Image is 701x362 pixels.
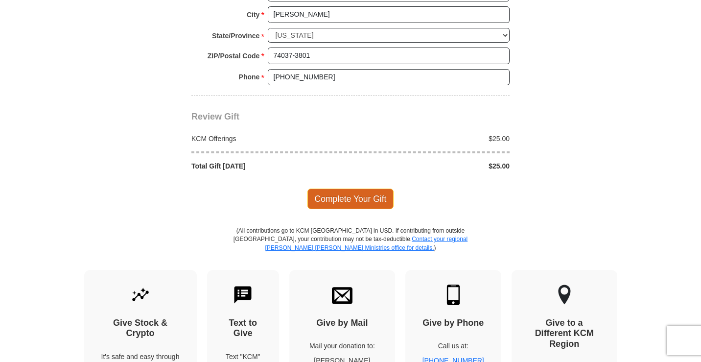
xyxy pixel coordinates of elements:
img: mobile.svg [443,285,464,305]
h4: Text to Give [224,318,262,339]
strong: State/Province [212,29,259,43]
h4: Give by Mail [306,318,378,329]
h4: Give to a Different KCM Region [529,318,600,350]
div: $25.00 [350,134,515,144]
p: (All contributions go to KCM [GEOGRAPHIC_DATA] in USD. If contributing from outside [GEOGRAPHIC_D... [233,227,468,269]
div: $25.00 [350,161,515,171]
img: other-region [558,285,571,305]
a: Contact your regional [PERSON_NAME] [PERSON_NAME] Ministries office for details. [265,236,467,251]
p: Call us at: [422,341,484,351]
img: give-by-stock.svg [130,285,151,305]
img: text-to-give.svg [233,285,253,305]
div: KCM Offerings [187,134,351,144]
div: Total Gift [DATE] [187,161,351,171]
p: Mail your donation to: [306,341,378,351]
strong: Phone [239,70,260,84]
strong: City [247,8,259,22]
span: Review Gift [191,112,239,121]
h4: Give by Phone [422,318,484,329]
span: Complete Your Gift [307,189,394,209]
h4: Give Stock & Crypto [101,318,180,339]
img: envelope.svg [332,285,352,305]
strong: ZIP/Postal Code [208,49,260,63]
